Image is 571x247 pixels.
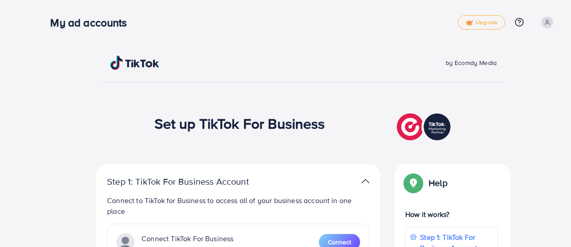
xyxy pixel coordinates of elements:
p: Help [429,178,447,188]
span: by Ecomdy Media [446,58,497,67]
p: Connect to TikTok for Business to access all of your business account in one place [107,195,369,217]
h3: My ad accounts [50,16,134,29]
img: tick [465,20,473,26]
p: Step 1: TikTok For Business Account [107,176,277,187]
p: How it works? [405,209,498,220]
img: TikTok partner [397,111,453,143]
span: Connect [328,238,351,247]
img: Popup guide [405,175,421,191]
h1: Set up TikTok For Business [155,115,325,132]
img: TikTok [110,56,159,70]
img: TikTok partner [361,175,369,188]
span: Upgrade [465,19,498,26]
a: tickUpgrade [458,15,505,30]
